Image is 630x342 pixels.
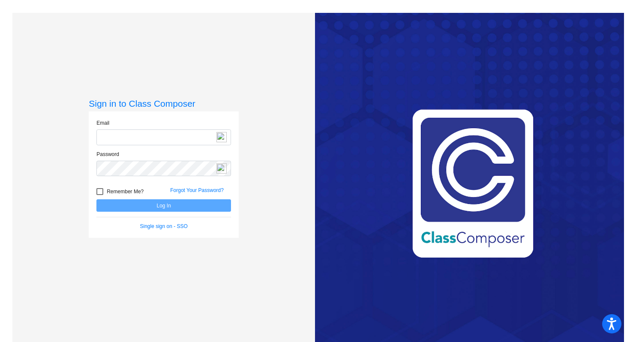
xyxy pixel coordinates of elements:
h3: Sign in to Class Composer [89,98,239,109]
img: npw-badge-icon-locked.svg [216,132,227,142]
label: Email [96,119,109,127]
span: Remember Me? [107,186,144,197]
label: Password [96,150,119,158]
a: Single sign on - SSO [140,223,188,229]
button: Log In [96,199,231,212]
img: npw-badge-icon-locked.svg [216,163,227,174]
a: Forgot Your Password? [170,187,224,193]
